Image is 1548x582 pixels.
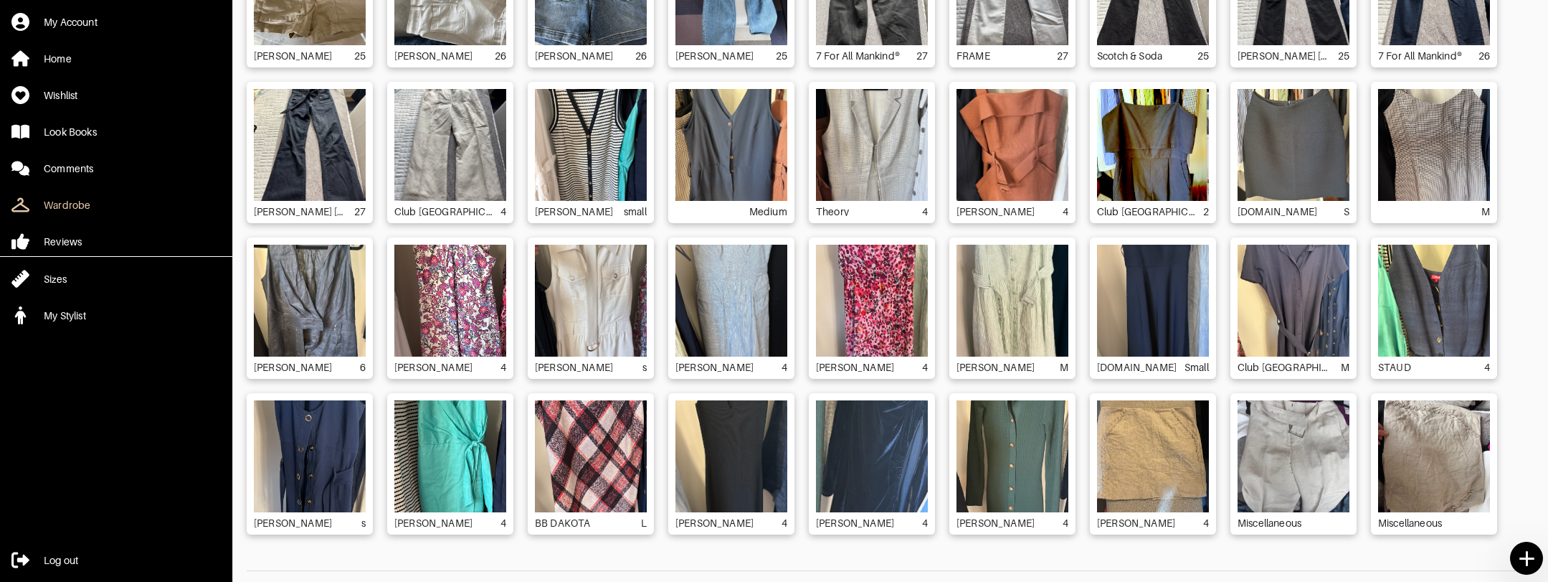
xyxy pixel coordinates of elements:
[675,245,787,357] img: gridImage
[956,49,997,60] div: FRAME
[1097,360,1184,372] div: [DOMAIN_NAME]
[642,360,647,372] div: s
[956,360,1042,372] div: [PERSON_NAME]
[394,89,506,201] img: gridImage
[675,49,761,60] div: [PERSON_NAME]
[44,235,82,249] div: Reviews
[1238,400,1349,512] img: gridImage
[1063,516,1068,527] div: 4
[1063,205,1068,216] div: 4
[816,400,928,512] img: gridImage
[44,161,93,176] div: Comments
[1378,245,1490,357] img: gridImage
[254,49,339,60] div: [PERSON_NAME]
[675,89,787,201] img: gridImage
[1238,516,1309,527] div: Miscellaneous
[535,49,620,60] div: [PERSON_NAME]
[44,198,90,212] div: Wardrobe
[1057,49,1068,60] div: 27
[500,516,506,527] div: 4
[535,360,620,372] div: [PERSON_NAME]
[922,205,928,216] div: 4
[44,52,72,66] div: Home
[956,205,1042,216] div: [PERSON_NAME]
[394,516,480,527] div: [PERSON_NAME]
[535,89,647,201] img: gridImage
[1097,245,1209,357] img: gridImage
[44,88,77,103] div: Wishlist
[535,205,620,216] div: [PERSON_NAME]
[44,272,67,286] div: Sizes
[44,309,86,323] div: My Stylist
[749,205,787,216] div: Medium
[535,516,598,527] div: BB DAKOTA
[500,205,506,216] div: 4
[641,516,647,527] div: L
[1197,49,1209,60] div: 25
[535,245,647,357] img: gridImage
[956,400,1068,512] img: gridImage
[635,49,647,60] div: 26
[1097,516,1182,527] div: [PERSON_NAME]
[1378,400,1490,512] img: gridImage
[1203,516,1209,527] div: 4
[254,245,366,357] img: gridImage
[1341,360,1349,372] div: M
[1060,360,1068,372] div: M
[956,516,1042,527] div: [PERSON_NAME]
[360,360,366,372] div: 6
[44,553,78,568] div: Log out
[1238,89,1349,201] img: gridImage
[816,205,856,216] div: Theory
[956,89,1068,201] img: gridImage
[1478,49,1490,60] div: 26
[816,49,907,60] div: 7 For All Mankind®
[776,49,787,60] div: 25
[1097,205,1203,216] div: Club [GEOGRAPHIC_DATA]
[1238,49,1338,60] div: [PERSON_NAME] [PERSON_NAME]
[354,49,366,60] div: 25
[1097,49,1169,60] div: Scotch & Soda
[1378,360,1418,372] div: STAUD
[44,125,97,139] div: Look Books
[495,49,506,60] div: 26
[1238,205,1324,216] div: [DOMAIN_NAME]
[956,245,1068,357] img: gridImage
[675,516,761,527] div: [PERSON_NAME]
[1184,360,1209,372] div: Small
[1238,245,1349,357] img: gridImage
[1097,400,1209,512] img: gridImage
[916,49,928,60] div: 27
[361,516,366,527] div: s
[816,360,901,372] div: [PERSON_NAME]
[816,516,901,527] div: [PERSON_NAME]
[254,400,366,512] img: gridImage
[675,360,761,372] div: [PERSON_NAME]
[1378,516,1449,527] div: Miscellaneous
[922,516,928,527] div: 4
[816,89,928,201] img: gridImage
[1203,205,1209,216] div: 2
[922,360,928,372] div: 4
[1338,49,1349,60] div: 25
[254,516,339,527] div: [PERSON_NAME]
[675,400,787,512] img: gridImage
[624,205,647,216] div: small
[1097,89,1209,201] img: gridImage
[354,205,366,216] div: 27
[782,360,787,372] div: 4
[394,205,500,216] div: Club [GEOGRAPHIC_DATA]
[1378,49,1469,60] div: 7 For All Mankind®
[500,360,506,372] div: 4
[782,516,787,527] div: 4
[1378,89,1490,201] img: gridImage
[394,245,506,357] img: gridImage
[394,49,480,60] div: [PERSON_NAME]
[254,360,339,372] div: [PERSON_NAME]
[394,360,480,372] div: [PERSON_NAME]
[254,205,354,216] div: [PERSON_NAME] [PERSON_NAME]
[1484,360,1490,372] div: 4
[1238,360,1341,372] div: Club [GEOGRAPHIC_DATA]
[394,400,506,512] img: gridImage
[535,400,647,512] img: gridImage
